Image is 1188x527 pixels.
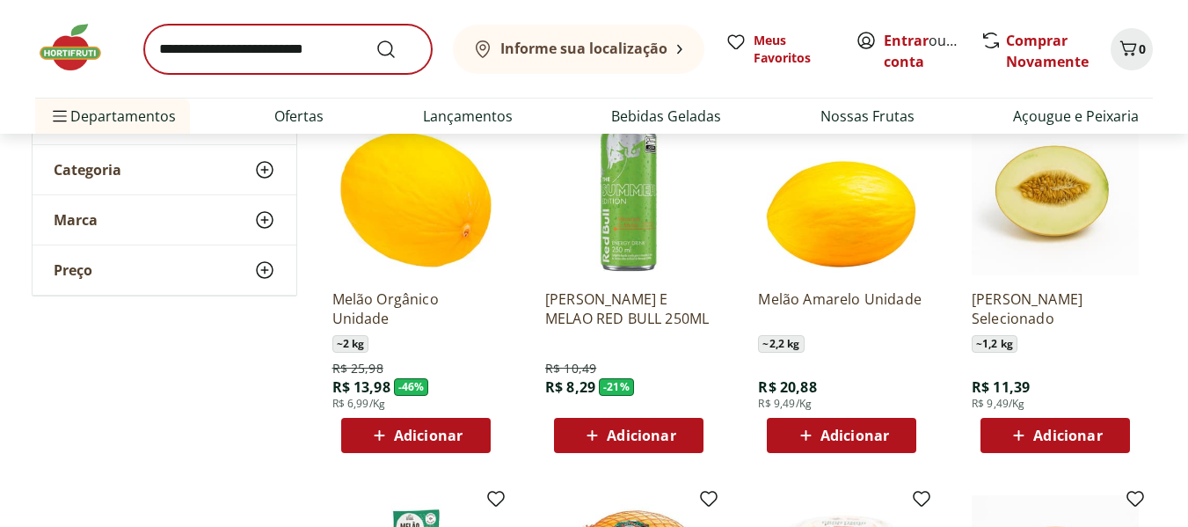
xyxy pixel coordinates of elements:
[33,245,296,295] button: Preço
[1139,40,1146,57] span: 0
[35,21,123,74] img: Hortifruti
[725,32,835,67] a: Meus Favoritos
[767,418,916,453] button: Adicionar
[375,39,418,60] button: Submit Search
[758,289,925,328] a: Melão Amarelo Unidade
[332,108,499,275] img: Melão Orgânico Unidade
[972,289,1139,328] a: [PERSON_NAME] Selecionado
[144,25,432,74] input: search
[545,377,595,397] span: R$ 8,29
[758,335,804,353] span: ~ 2,2 kg
[972,377,1030,397] span: R$ 11,39
[972,108,1139,275] img: Melão Amarelo Selecionado
[54,261,92,279] span: Preço
[341,418,491,453] button: Adicionar
[49,95,176,137] span: Departamentos
[545,289,712,328] a: [PERSON_NAME] E MELAO RED BULL 250ML
[394,378,429,396] span: - 46 %
[332,289,499,328] a: Melão Orgânico Unidade
[820,106,915,127] a: Nossas Frutas
[611,106,721,127] a: Bebidas Geladas
[332,360,383,377] span: R$ 25,98
[423,106,513,127] a: Lançamentos
[274,106,324,127] a: Ofertas
[884,30,962,72] span: ou
[332,397,386,411] span: R$ 6,99/Kg
[758,377,816,397] span: R$ 20,88
[1111,28,1153,70] button: Carrinho
[884,31,929,50] a: Entrar
[980,418,1130,453] button: Adicionar
[49,95,70,137] button: Menu
[332,377,390,397] span: R$ 13,98
[599,378,634,396] span: - 21 %
[33,195,296,245] button: Marca
[545,360,596,377] span: R$ 10,49
[394,428,463,443] span: Adicionar
[33,145,296,194] button: Categoria
[1033,428,1102,443] span: Adicionar
[972,335,1017,353] span: ~ 1,2 kg
[332,335,369,353] span: ~ 2 kg
[884,31,980,71] a: Criar conta
[1006,31,1089,71] a: Comprar Novamente
[758,397,812,411] span: R$ 9,49/Kg
[500,39,667,58] b: Informe sua localização
[453,25,704,74] button: Informe sua localização
[1013,106,1139,127] a: Açougue e Peixaria
[754,32,835,67] span: Meus Favoritos
[554,418,703,453] button: Adicionar
[758,108,925,275] img: Melão Amarelo Unidade
[54,211,98,229] span: Marca
[972,397,1025,411] span: R$ 9,49/Kg
[607,428,675,443] span: Adicionar
[54,161,121,179] span: Categoria
[820,428,889,443] span: Adicionar
[545,108,712,275] img: ENERG MARACUJA E MELAO RED BULL 250ML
